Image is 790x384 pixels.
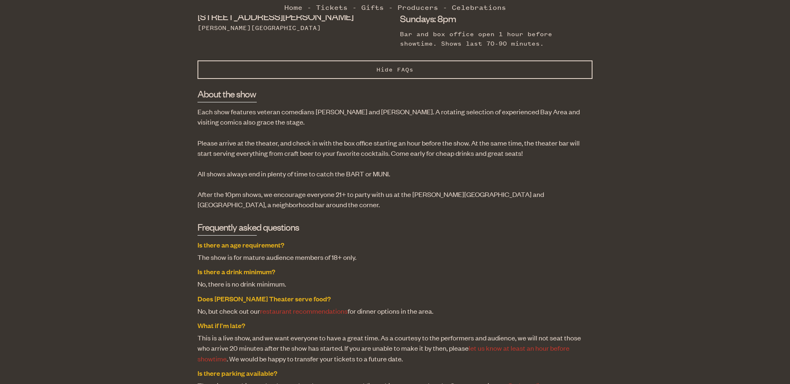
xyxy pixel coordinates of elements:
dd: This is a live show, and we want everyone to have a great time. As a courtesy to the performers a... [197,333,592,364]
dt: Is there an age requirement? [197,240,592,250]
dt: Is there parking available? [197,368,592,378]
div: Bar and box office open 1 hour before showtime. Shows last 70-90 minutes. [400,30,580,48]
li: Sundays: 8pm [400,12,580,25]
p: Each show features veteran comedians [PERSON_NAME] and [PERSON_NAME]. A rotating selection of exp... [197,106,592,127]
p: All shows always end in plenty of time to catch the BART or MUNI. [197,169,592,179]
dt: What if I’m late? [197,320,592,331]
a: let us know at least an hour before showtime [197,343,569,363]
h3: About the show [197,87,257,102]
dt: Is there a drink minimum? [197,266,592,277]
p: Please arrive at the theater, and check in with the box office starting an hour before the show. ... [197,138,592,158]
span: Hide FAQs [376,66,414,73]
h3: Frequently asked questions [197,220,257,236]
dd: No, there is no drink minimum. [197,279,592,289]
div: [PERSON_NAME][GEOGRAPHIC_DATA] [197,23,359,32]
dd: The show is for mature audience members of 18+ only. [197,252,592,262]
a: restaurant recommendations [260,306,348,315]
button: Hide FAQs [197,60,592,79]
dd: No, but check out our for dinner options in the area. [197,306,592,316]
dt: Does [PERSON_NAME] Theater serve food? [197,294,592,304]
p: After the 10pm shows, we encourage everyone 21+ to party with us at the [PERSON_NAME][GEOGRAPHIC_... [197,189,592,210]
